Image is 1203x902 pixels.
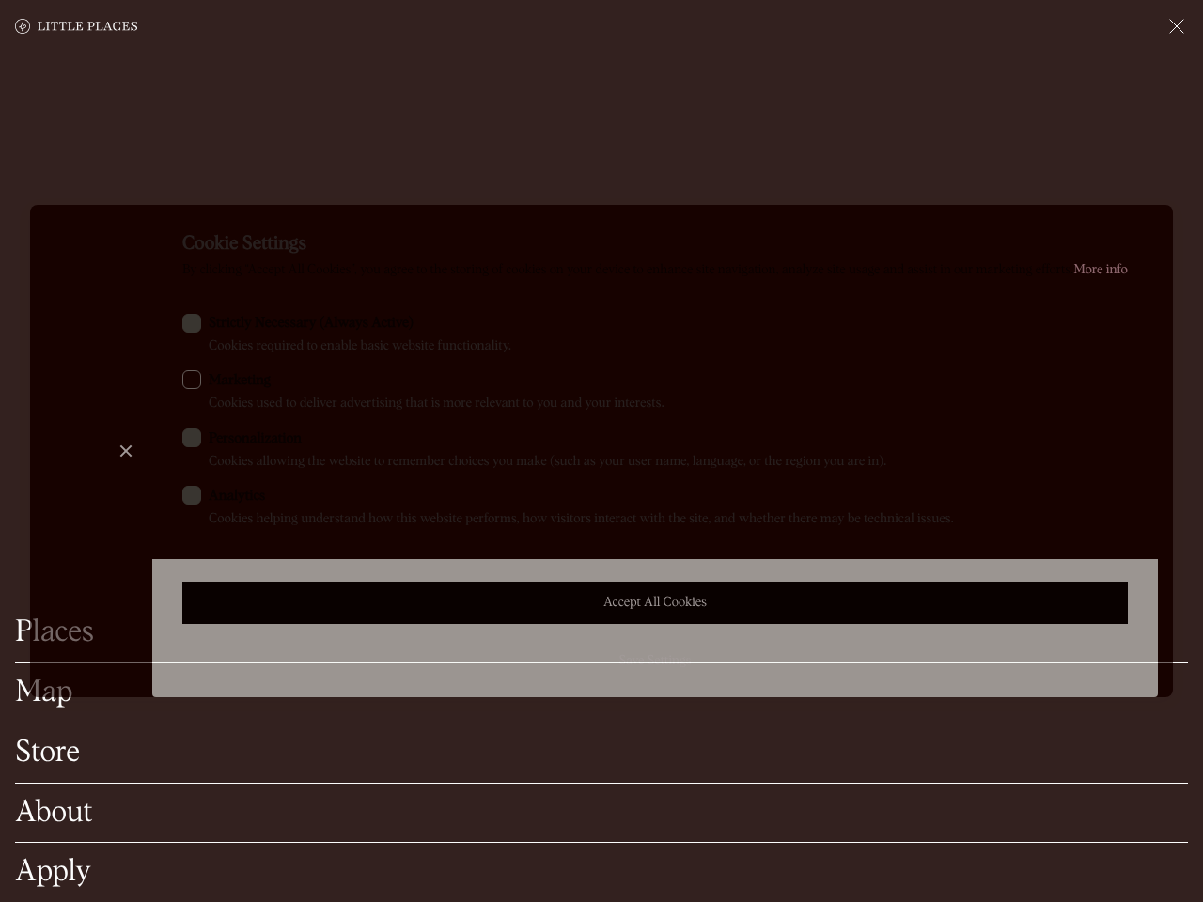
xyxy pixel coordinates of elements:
[209,510,1128,529] div: Cookies helping understand how this website performs, how visitors interact with the site, and wh...
[209,487,265,506] span: Analytics
[209,453,1128,472] div: Cookies allowing the website to remember choices you make (such as your user name, language, or t...
[1073,263,1128,276] a: More info
[182,654,1128,667] div: Save Settings
[209,371,271,391] span: Marketing
[182,280,1128,671] form: ck-form
[182,231,1128,257] div: Cookie Settings
[182,582,1128,624] a: Accept All Cookies
[125,451,126,452] div: Close Cookie Preference Manager
[209,395,1128,413] div: Cookies used to deliver advertising that is more relevant to you and your interests.
[202,596,1108,609] div: Accept All Cookies
[209,429,302,449] span: Personalization
[182,639,1128,681] a: Save Settings
[209,314,1128,334] div: Strictly Necessary (Always Active)
[209,337,1128,356] div: Cookies required to enable basic website functionality.
[182,261,1128,280] div: By clicking “Accept All Cookies”, you agree to the storing of cookies on your device to enhance s...
[107,432,145,470] a: Close Cookie Preference Manager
